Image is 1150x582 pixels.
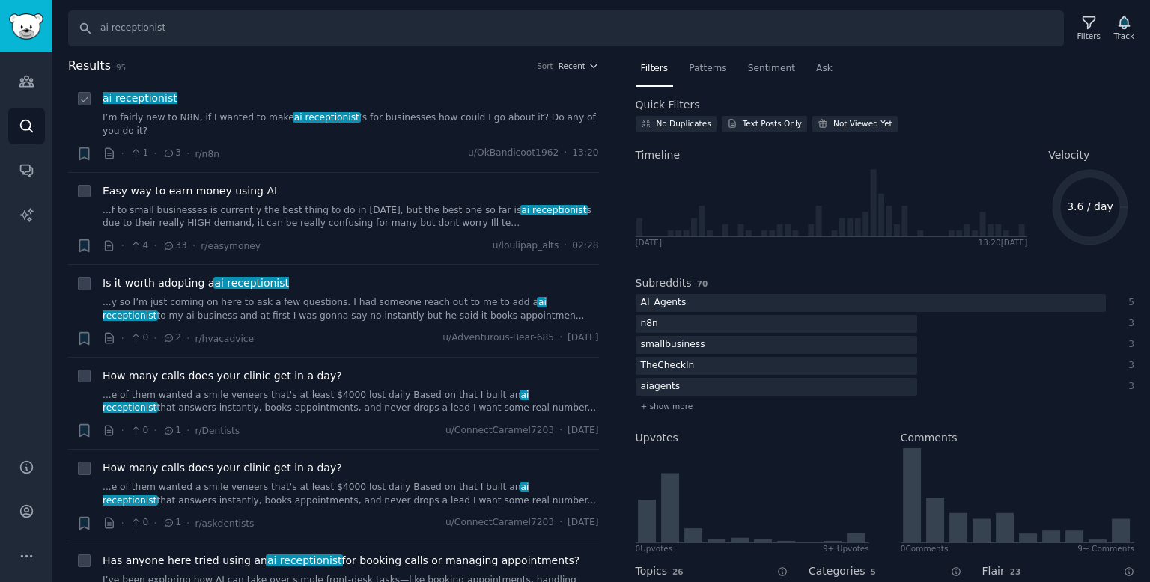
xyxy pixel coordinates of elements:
[559,61,585,71] span: Recent
[982,563,1005,579] h2: Flair
[9,13,43,40] img: GummySearch logo
[121,331,124,346] span: ·
[103,553,579,569] a: Has anyone here tried using anai receptionistfor booking calls or managing appointments?
[636,315,663,334] div: n8n
[103,275,289,291] a: Is it worth adopting aai receptionist
[1067,200,1113,212] text: 3.6 / day
[153,423,156,438] span: ·
[636,294,692,313] div: AI_Agents
[116,63,126,72] span: 95
[809,563,865,579] h2: Categories
[130,239,148,253] span: 4
[162,424,181,438] span: 1
[103,275,289,291] span: Is it worth adopting a
[162,147,181,160] span: 3
[833,118,892,129] div: Not Viewed Yet
[870,567,875,576] span: 5
[195,426,240,436] span: r/Dentists
[445,516,554,530] span: u/ConnectCaramel7203
[186,515,189,531] span: ·
[68,10,1064,46] input: Search Keyword
[816,62,833,76] span: Ask
[201,241,261,251] span: r/easymoney
[442,331,554,345] span: u/Adventurous-Bear-685
[636,543,673,554] div: 0 Upvote s
[101,92,178,104] span: ai receptionist
[195,149,219,159] span: r/n8n
[153,515,156,531] span: ·
[559,424,562,438] span: ·
[568,331,598,345] span: [DATE]
[103,296,599,322] a: ...y so I’m just coming on here to ask a few questions. I had someone reach out to me to add aai ...
[103,481,599,507] a: ...e of them wanted a smile veneers that's at least $4000 lost daily Based on that I built anai r...
[121,515,124,531] span: ·
[636,237,663,248] div: [DATE]
[103,183,277,199] a: Easy way to earn money using AI
[130,424,148,438] span: 0
[121,423,124,438] span: ·
[103,389,599,415] a: ...e of them wanted a smile veneers that's at least $4000 lost daily Based on that I built anai r...
[748,62,795,76] span: Sentiment
[823,543,869,554] div: 9+ Upvotes
[186,423,189,438] span: ·
[153,238,156,254] span: ·
[697,279,708,288] span: 70
[195,518,254,529] span: r/askdentists
[186,331,189,346] span: ·
[572,239,598,253] span: 02:28
[672,567,684,576] span: 26
[568,424,598,438] span: [DATE]
[564,239,567,253] span: ·
[636,336,711,355] div: smallbusiness
[1122,380,1135,393] div: 3
[1077,543,1134,554] div: 9+ Comments
[978,237,1027,248] div: 13:20 [DATE]
[689,62,726,76] span: Patterns
[572,147,598,160] span: 13:20
[103,111,599,138] a: I’m fairly new to N8N, if I wanted to makeai receptionist’s for businesses how could I go about i...
[162,239,187,253] span: 33
[1109,13,1140,44] button: Track
[192,238,195,254] span: ·
[153,146,156,162] span: ·
[1122,317,1135,331] div: 3
[636,378,686,396] div: aiagents
[468,147,559,160] span: u/OkBandicoot1962
[537,61,553,71] div: Sort
[1114,31,1134,41] div: Track
[103,482,529,506] span: ai receptionist
[130,516,148,530] span: 0
[743,118,802,129] div: Text Posts Only
[103,460,342,476] a: How many calls does your clinic get in a day?
[213,277,290,289] span: ai receptionist
[293,112,361,123] span: ai receptionist
[559,516,562,530] span: ·
[130,331,148,345] span: 0
[162,516,181,530] span: 1
[1122,359,1135,373] div: 3
[445,424,554,438] span: u/ConnectCaramel7203
[68,57,111,76] span: Results
[636,97,700,113] h2: Quick Filters
[641,401,693,411] span: + show more
[901,430,958,446] h2: Comments
[195,334,254,344] span: r/hvacadvice
[103,553,579,569] span: Has anyone here tried using an for booking calls or managing appointments?
[103,368,342,384] a: How many calls does your clinic get in a day?
[493,239,559,253] span: u/loulipap_alts
[568,516,598,530] span: [DATE]
[121,146,124,162] span: ·
[564,147,567,160] span: ·
[559,331,562,345] span: ·
[641,62,669,76] span: Filters
[901,543,949,554] div: 0 Comment s
[1122,296,1135,310] div: 5
[1077,31,1101,41] div: Filters
[121,238,124,254] span: ·
[636,275,692,291] h2: Subreddits
[636,357,700,376] div: TheCheckIn
[103,91,177,106] a: ai receptionist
